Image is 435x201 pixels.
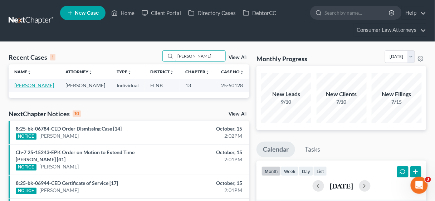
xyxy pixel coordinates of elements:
i: unfold_more [88,70,93,74]
i: unfold_more [205,70,210,74]
i: unfold_more [170,70,174,74]
a: Calendar [256,142,295,157]
a: [PERSON_NAME] [39,163,79,170]
a: Tasks [298,142,327,157]
a: [PERSON_NAME] [14,82,54,88]
a: Nameunfold_more [14,69,31,74]
a: DebtorCC [239,6,280,19]
td: 13 [180,79,215,92]
input: Search by name... [175,51,225,61]
button: week [281,166,299,176]
div: October, 15 [171,180,242,187]
div: Recent Cases [9,53,55,62]
a: 8:25-bk-06944-CED Certificate of Service [17] [16,180,118,186]
i: unfold_more [127,70,132,74]
h2: [DATE] [330,182,353,190]
div: 7/15 [372,98,422,106]
td: FLNB [145,79,180,92]
a: Typeunfold_more [117,69,132,74]
a: 8:25-bk-06784-CED Order Dismissing Case [14] [16,126,122,132]
div: 9/10 [261,98,311,106]
i: unfold_more [27,70,31,74]
div: NextChapter Notices [9,109,81,118]
div: New Leads [261,90,311,98]
a: Consumer Law Attorneys [353,24,426,36]
div: New Filings [372,90,422,98]
a: Client Portal [138,6,185,19]
div: NOTICE [16,164,36,171]
div: 1 [50,54,55,60]
i: unfold_more [240,70,244,74]
div: October, 15 [171,149,242,156]
a: [PERSON_NAME] [39,132,79,139]
td: 25-50128 [215,79,250,92]
div: 10 [73,111,81,117]
h3: Monthly Progress [256,54,307,63]
button: day [299,166,313,176]
a: Districtunfold_more [150,69,174,74]
a: Chapterunfold_more [185,69,210,74]
a: Directory Cases [185,6,239,19]
div: October, 15 [171,125,242,132]
button: month [262,166,281,176]
div: 2:01PM [171,187,242,194]
input: Search by name... [324,6,390,19]
a: Ch-7 25-15243-EPK Order on Motion to Extend Time [PERSON_NAME] [41] [16,149,135,162]
a: Case Nounfold_more [221,69,244,74]
button: list [313,166,327,176]
a: View All [229,112,246,117]
span: New Case [75,10,99,16]
a: Help [402,6,426,19]
div: 2:01PM [171,156,242,163]
div: NOTICE [16,188,36,194]
a: View All [229,55,246,60]
a: [PERSON_NAME] [39,187,79,194]
iframe: Intercom live chat [411,177,428,194]
td: Individual [111,79,145,92]
a: Attorneyunfold_more [65,69,93,74]
div: New Clients [317,90,367,98]
td: [PERSON_NAME] [60,79,111,92]
div: 2:02PM [171,132,242,139]
div: NOTICE [16,133,36,140]
div: 7/10 [317,98,367,106]
span: 3 [425,177,431,182]
a: Home [108,6,138,19]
